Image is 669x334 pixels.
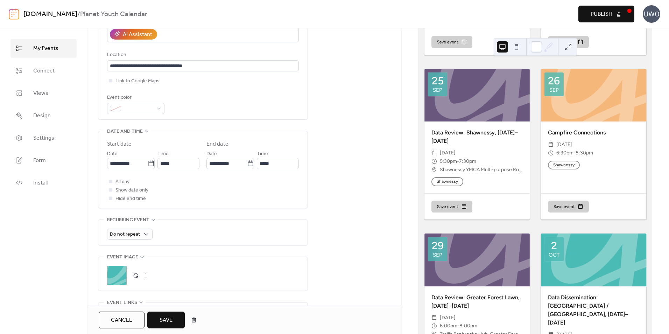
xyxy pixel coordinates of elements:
[160,316,172,325] span: Save
[432,241,444,251] div: 29
[107,299,137,307] span: Event links
[549,88,559,93] div: Sep
[107,140,132,148] div: Start date
[440,314,456,322] span: [DATE]
[10,39,77,58] a: My Events
[9,8,19,20] img: logo
[440,157,457,166] span: 5:30pm
[573,149,576,157] span: -
[157,150,169,158] span: Time
[107,216,149,224] span: Recurring event
[107,127,143,136] span: Date and time
[431,149,437,157] div: ​
[459,157,476,166] span: 7:30pm
[591,10,612,19] span: Publish
[99,312,145,328] button: Cancel
[541,128,646,137] div: Campfire Connections
[551,241,557,251] div: 2
[33,112,51,120] span: Design
[440,149,456,157] span: [DATE]
[33,179,48,187] span: Install
[10,106,77,125] a: Design
[431,322,437,330] div: ​
[541,293,646,327] div: Data Dissemination: [GEOGRAPHIC_DATA] / [GEOGRAPHIC_DATA], [DATE]–[DATE]
[107,51,297,59] div: Location
[431,314,437,322] div: ​
[457,322,459,330] span: -
[10,173,77,192] a: Install
[23,8,77,21] a: [DOMAIN_NAME]
[110,230,140,239] span: Do not repeat
[115,195,146,203] span: Hide end time
[424,128,530,145] div: Data Review: Shawnessy, [DATE]–[DATE]
[33,44,58,53] span: My Events
[576,149,593,157] span: 8:30pm
[123,30,152,39] div: AI Assistant
[431,157,437,166] div: ​
[111,316,132,325] span: Cancel
[548,201,589,213] button: Save event
[548,149,554,157] div: ​
[440,322,457,330] span: 6:00pm
[433,252,442,258] div: Sep
[110,29,157,40] button: AI Assistant
[77,8,80,21] b: /
[107,93,163,102] div: Event color
[643,5,660,23] div: UWO
[206,150,217,158] span: Date
[432,76,444,86] div: 25
[107,150,118,158] span: Date
[433,88,442,93] div: Sep
[459,322,477,330] span: 8:00pm
[549,252,559,258] div: Oct
[431,201,472,213] button: Save event
[556,149,573,157] span: 6:30pm
[33,156,46,165] span: Form
[440,166,523,174] a: Shawnessy YMCA Multi-purpose Room
[556,140,572,149] span: [DATE]
[548,36,589,48] button: Save event
[10,151,77,170] a: Form
[80,8,147,21] b: Planet Youth Calendar
[33,89,48,98] span: Views
[115,186,148,195] span: Show date only
[107,253,138,262] span: Event image
[115,178,129,186] span: All day
[33,134,54,142] span: Settings
[10,128,77,147] a: Settings
[424,293,530,310] div: Data Review: Greater Forest Lawn, [DATE]–[DATE]
[578,6,634,22] button: Publish
[147,312,185,328] button: Save
[457,157,459,166] span: -
[431,36,472,48] button: Save event
[33,67,55,75] span: Connect
[107,266,127,285] div: ;
[548,76,560,86] div: 26
[10,84,77,103] a: Views
[257,150,268,158] span: Time
[206,140,228,148] div: End date
[431,166,437,174] div: ​
[10,61,77,80] a: Connect
[548,140,554,149] div: ​
[115,77,160,85] span: Link to Google Maps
